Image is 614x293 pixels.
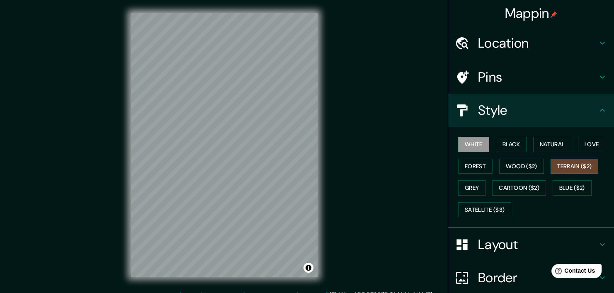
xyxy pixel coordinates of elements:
[458,159,493,174] button: Forest
[578,137,605,152] button: Love
[458,180,485,196] button: Grey
[478,236,597,253] h4: Layout
[448,27,614,60] div: Location
[448,94,614,127] div: Style
[448,228,614,261] div: Layout
[492,180,546,196] button: Cartoon ($2)
[478,269,597,286] h4: Border
[551,159,599,174] button: Terrain ($2)
[458,137,489,152] button: White
[478,35,597,51] h4: Location
[448,61,614,94] div: Pins
[505,5,558,22] h4: Mappin
[540,261,605,284] iframe: Help widget launcher
[458,202,511,218] button: Satellite ($3)
[478,102,597,119] h4: Style
[131,13,318,277] canvas: Map
[478,69,597,85] h4: Pins
[496,137,527,152] button: Black
[553,180,592,196] button: Blue ($2)
[551,11,557,18] img: pin-icon.png
[499,159,544,174] button: Wood ($2)
[303,263,313,273] button: Toggle attribution
[533,137,571,152] button: Natural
